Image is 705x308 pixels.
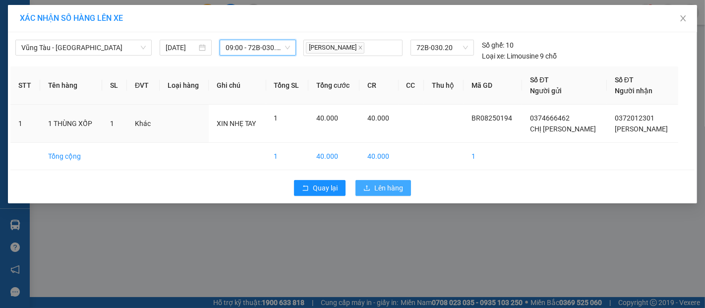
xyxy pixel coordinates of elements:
[40,105,102,143] td: 1 THÙNG XỐP
[40,143,102,170] td: Tổng cộng
[21,40,146,55] span: Vũng Tàu - Sân Bay
[217,120,256,127] span: XIN NHẸ TAY
[160,66,208,105] th: Loại hàng
[359,143,399,170] td: 40.000
[464,143,522,170] td: 1
[306,42,364,54] span: [PERSON_NAME]
[615,87,652,95] span: Người nhận
[482,40,514,51] div: 10
[679,14,687,22] span: close
[359,66,399,105] th: CR
[316,114,338,122] span: 40.000
[424,66,464,105] th: Thu hộ
[20,13,123,23] span: XÁC NHẬN SỐ HÀNG LÊN XE
[308,66,359,105] th: Tổng cước
[363,185,370,192] span: upload
[416,40,468,55] span: 72B-030.20
[8,68,88,82] div: 0374666462
[8,9,24,20] span: Gửi:
[399,66,424,105] th: CC
[274,114,278,122] span: 1
[669,5,697,33] button: Close
[615,125,668,133] span: [PERSON_NAME]
[482,51,505,62] span: Loại xe:
[530,87,562,95] span: Người gửi
[302,185,309,192] span: rollback
[266,143,309,170] td: 1
[102,66,127,105] th: SL
[615,114,654,122] span: 0372012301
[308,143,359,170] td: 40.000
[530,114,570,122] span: 0374666462
[95,8,175,44] div: VP 184 [PERSON_NAME] - HCM
[226,40,290,55] span: 09:00 - 72B-030.20
[313,183,338,193] span: Quay lại
[8,8,88,44] div: VP 36 [PERSON_NAME] - Bà Rịa
[294,180,346,196] button: rollbackQuay lại
[110,120,114,127] span: 1
[127,105,160,143] td: Khác
[10,105,40,143] td: 1
[166,42,197,53] input: 13/08/2025
[374,183,403,193] span: Lên hàng
[355,180,411,196] button: uploadLên hàng
[109,70,157,87] span: VPNVT
[482,40,504,51] span: Số ghế:
[367,114,389,122] span: 40.000
[615,76,634,84] span: Số ĐT
[95,44,175,56] div: [PERSON_NAME]
[10,66,40,105] th: STT
[530,76,549,84] span: Số ĐT
[530,125,596,133] span: CHỊ [PERSON_NAME]
[482,51,557,62] div: Limousine 9 chỗ
[209,66,266,105] th: Ghi chú
[358,45,363,50] span: close
[464,66,522,105] th: Mã GD
[95,9,118,20] span: Nhận:
[266,66,309,105] th: Tổng SL
[127,66,160,105] th: ĐVT
[471,114,512,122] span: BR08250194
[8,44,88,68] div: CHỊ [PERSON_NAME]
[95,56,175,70] div: 0372012301
[40,66,102,105] th: Tên hàng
